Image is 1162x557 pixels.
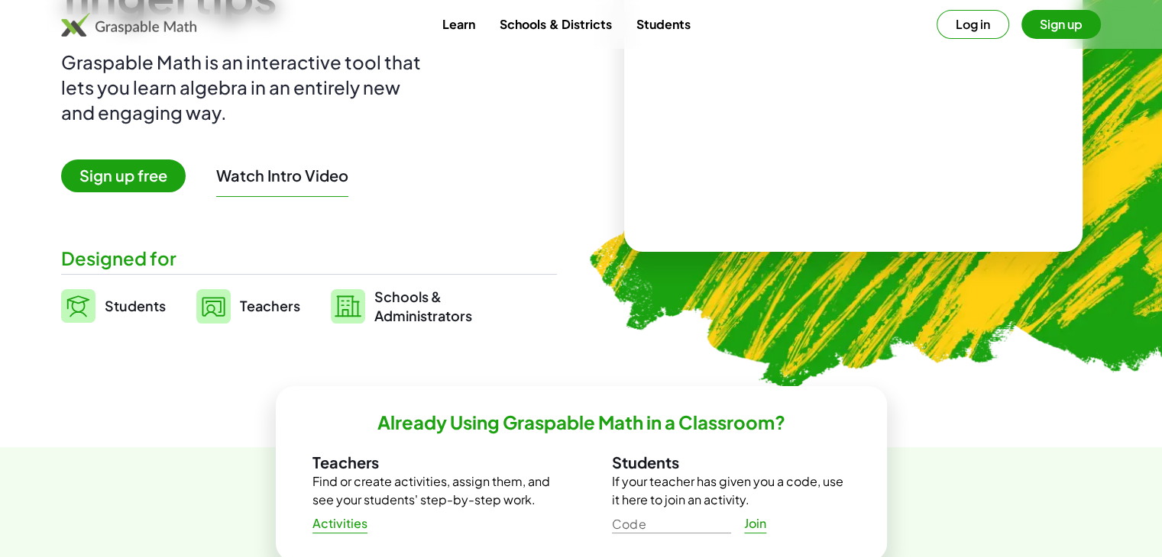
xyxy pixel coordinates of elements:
[430,10,487,38] a: Learn
[312,516,368,532] span: Activities
[61,289,95,323] img: svg%3e
[61,287,166,325] a: Students
[331,289,365,324] img: svg%3e
[312,472,551,509] p: Find or create activities, assign them, and see your students' step-by-step work.
[739,60,968,175] video: What is this? This is dynamic math notation. Dynamic math notation plays a central role in how Gr...
[61,246,557,271] div: Designed for
[374,287,472,325] span: Schools & Administrators
[612,472,850,509] p: If your teacher has given you a code, use it here to join an activity.
[196,289,231,324] img: svg%3e
[240,297,300,314] span: Teachers
[937,10,1009,39] button: Log in
[1021,10,1101,39] button: Sign up
[312,452,551,472] h3: Teachers
[744,516,767,532] span: Join
[105,297,166,314] span: Students
[300,510,380,537] a: Activities
[61,50,428,125] div: Graspable Math is an interactive tool that lets you learn algebra in an entirely new and engaging...
[196,287,300,325] a: Teachers
[623,10,702,38] a: Students
[61,159,186,192] span: Sign up free
[377,411,785,434] h2: Already Using Graspable Math in a Classroom?
[487,10,623,38] a: Schools & Districts
[731,510,780,537] a: Join
[612,452,850,472] h3: Students
[331,287,472,325] a: Schools &Administrators
[216,166,348,185] button: Watch Intro Video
